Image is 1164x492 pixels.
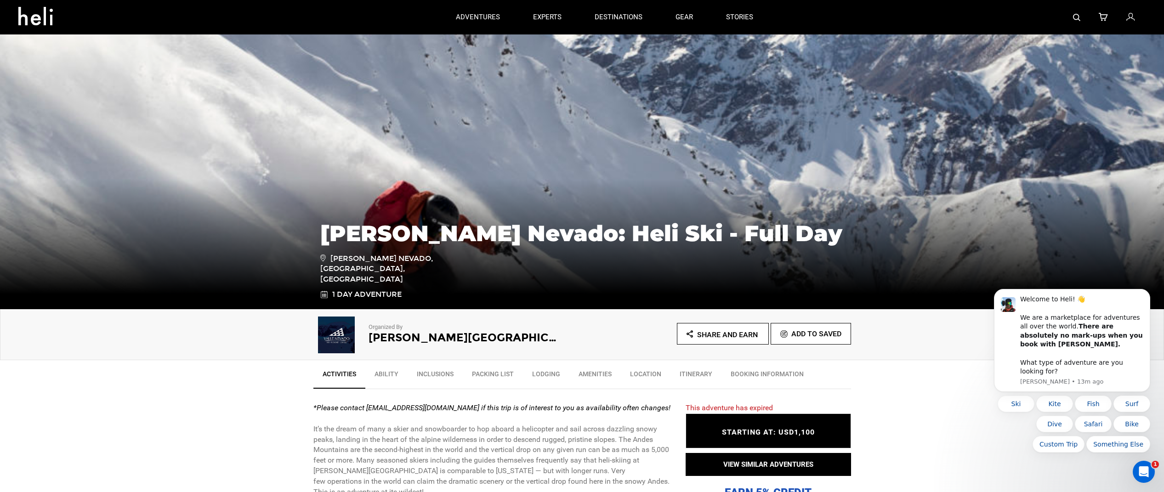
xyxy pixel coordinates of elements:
[369,323,557,332] p: Organized By
[621,365,670,388] a: Location
[313,365,365,389] a: Activities
[456,12,500,22] p: adventures
[791,329,841,338] span: Add To Saved
[365,365,408,388] a: Ability
[1152,461,1159,468] span: 1
[320,221,844,246] h1: [PERSON_NAME] Nevado: Heli Ski - Full Day
[569,365,621,388] a: Amenities
[408,365,463,388] a: Inclusions
[595,12,642,22] p: destinations
[332,289,402,300] span: 1 Day Adventure
[523,365,569,388] a: Lodging
[980,227,1164,467] iframe: Intercom notifications message
[686,403,773,412] span: This adventure has expired
[722,428,815,436] span: STARTING AT: USD1,100
[533,12,562,22] p: experts
[320,253,451,285] span: [PERSON_NAME] Nevado, [GEOGRAPHIC_DATA], [GEOGRAPHIC_DATA]
[670,365,721,388] a: Itinerary
[721,365,813,388] a: BOOKING INFORMATION
[686,453,851,476] button: VIEW SIMILAR ADVENTURES
[369,332,557,344] h2: [PERSON_NAME][GEOGRAPHIC_DATA] [GEOGRAPHIC_DATA]
[1133,461,1155,483] iframe: Intercom live chat
[313,403,670,412] strong: *Please contact [EMAIL_ADDRESS][DOMAIN_NAME] if this trip is of interest to you as availability o...
[463,365,523,388] a: Packing List
[1073,14,1080,21] img: search-bar-icon.svg
[697,330,758,339] span: Share and Earn
[313,317,359,353] img: 9c1864d4b621a9b97a927ae13930b216.png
